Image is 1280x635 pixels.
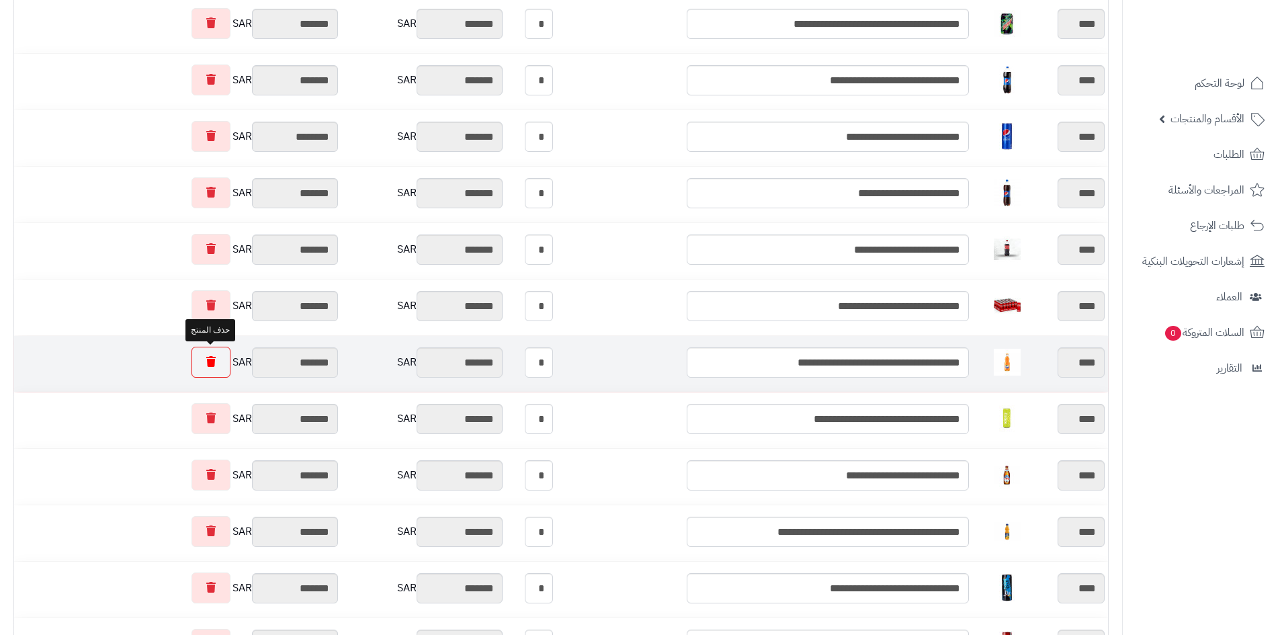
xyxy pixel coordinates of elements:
img: 1747589162-6e7ff969-24c4-4b5f-83cf-0a0709aa-40x40.jpg [994,10,1021,37]
span: المراجعات والأسئلة [1168,181,1244,200]
img: 1747594376-51AM5ZU19WL._AC_SL1500-40x40.jpg [994,123,1021,150]
span: إشعارات التحويلات البنكية [1142,252,1244,271]
div: SAR [17,290,338,321]
div: SAR [17,234,338,265]
div: SAR [17,8,338,39]
span: الطلبات [1213,145,1244,164]
img: 1747731863-ac194b7e-f7bf-4824-82f7-bed9cd35-40x40.jpg [994,518,1021,545]
div: SAR [17,516,338,547]
span: الأقسام والمنتجات [1170,110,1244,128]
div: SAR [345,235,503,265]
div: SAR [345,347,503,378]
div: SAR [345,404,503,434]
div: SAR [345,9,503,39]
div: SAR [17,121,338,152]
a: المراجعات والأسئلة [1131,174,1272,206]
div: SAR [17,573,338,603]
a: إشعارات التحويلات البنكية [1131,245,1272,278]
div: SAR [345,178,503,208]
img: 1747727523-137a2c2e-3ba4-4596-9a8d-cae0e24a-40x40.jpg [994,462,1021,489]
img: 1747743191-71Ws9y4dH7L._AC_SL1500-40x40.jpg [994,575,1021,601]
div: SAR [17,403,338,434]
div: SAR [345,291,503,321]
a: السلات المتروكة0 [1131,316,1272,349]
div: SAR [17,177,338,208]
img: logo-2.png [1189,38,1267,66]
div: حذف المنتج [185,319,235,341]
a: الطلبات [1131,138,1272,171]
img: 1747640239-25a46a9b-edab-41b6-ad33-6235d96e-40x40.jpg [994,349,1021,376]
div: SAR [345,573,503,603]
img: 1747594021-514wrKpr-GL._AC_SL1500-40x40.jpg [994,67,1021,93]
div: SAR [17,347,338,378]
span: طلبات الإرجاع [1190,216,1244,235]
a: لوحة التحكم [1131,67,1272,99]
a: العملاء [1131,281,1272,313]
div: SAR [345,122,503,152]
div: SAR [345,65,503,95]
div: SAR [345,460,503,491]
div: SAR [345,517,503,547]
a: التقارير [1131,352,1272,384]
div: SAR [17,460,338,491]
div: SAR [17,65,338,95]
span: العملاء [1216,288,1242,306]
span: لوحة التحكم [1195,74,1244,93]
span: السلات المتروكة [1164,323,1244,342]
span: 0 [1165,326,1181,341]
span: التقارير [1217,359,1242,378]
a: طلبات الإرجاع [1131,210,1272,242]
img: 1747642470-SWljGn0cexbESGIzp0sv6aBsGevSp6gP-40x40.jpg [994,405,1021,432]
img: 1747594532-18409223-8150-4f06-d44a-9c8685d0-40x40.jpg [994,179,1021,206]
img: 1747639907-81i6J6XeK8L._AC_SL1500-40x40.jpg [994,292,1021,319]
img: 1747638290-ye1SIywTpqWAIwC28izdolNYRq8YgaPj-40x40.jpg [994,236,1021,263]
